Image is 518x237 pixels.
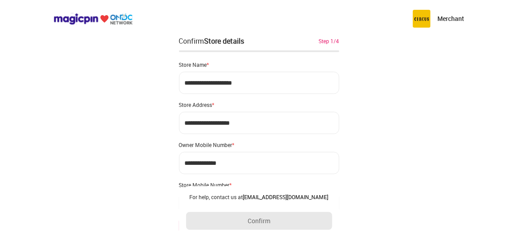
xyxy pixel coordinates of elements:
[179,141,339,148] div: Owner Mobile Number
[204,36,245,46] div: Store details
[413,10,431,28] img: circus.b677b59b.png
[319,37,339,45] div: Step 1/4
[186,212,332,230] button: Confirm
[438,14,465,23] p: Merchant
[179,181,339,188] div: Store Mobile Number
[179,36,245,46] div: Confirm
[186,193,332,200] div: For help, contact us at
[53,13,133,25] img: ondc-logo-new-small.8a59708e.svg
[179,101,339,108] div: Store Address
[243,193,329,200] a: [EMAIL_ADDRESS][DOMAIN_NAME]
[179,61,339,68] div: Store Name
